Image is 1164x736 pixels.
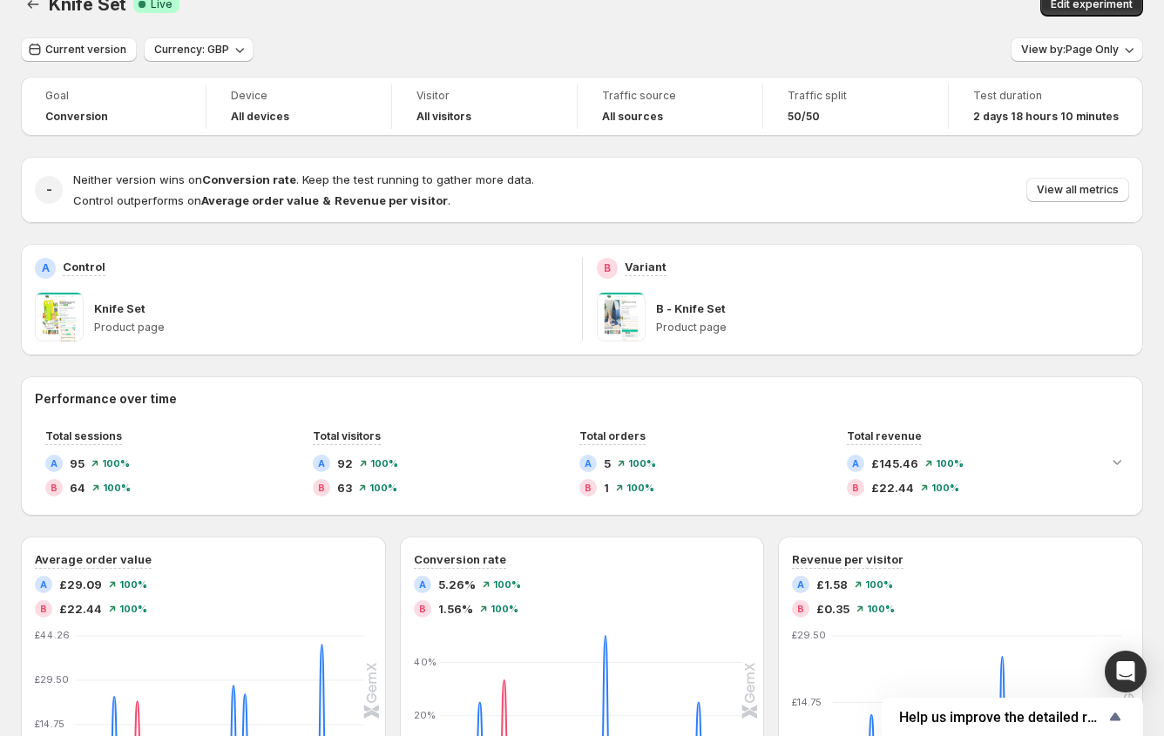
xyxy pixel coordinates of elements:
[45,110,108,124] span: Conversion
[493,579,521,590] span: 100 %
[335,193,448,207] strong: Revenue per visitor
[337,455,353,472] span: 92
[416,110,471,124] h4: All visitors
[788,110,820,124] span: 50/50
[416,87,552,125] a: VisitorAll visitors
[1011,37,1143,62] button: View by:Page Only
[40,579,47,590] h2: A
[45,429,122,442] span: Total sessions
[154,43,229,57] span: Currency: GBP
[625,258,667,275] p: Variant
[318,483,325,493] h2: B
[602,110,663,124] h4: All sources
[21,37,137,62] button: Current version
[792,696,822,708] text: £14.75
[414,656,436,668] text: 40%
[70,455,85,472] span: 95
[602,89,738,103] span: Traffic source
[656,321,1130,334] p: Product page
[579,429,646,442] span: Total orders
[816,600,849,618] span: £0.35
[973,110,1119,124] span: 2 days 18 hours 10 minutes
[73,172,534,186] span: Neither version wins on . Keep the test running to gather more data.
[626,483,654,493] span: 100 %
[70,479,85,496] span: 64
[438,600,473,618] span: 1.56%
[42,261,50,275] h2: A
[94,321,568,334] p: Product page
[792,629,826,641] text: £29.50
[103,483,131,493] span: 100 %
[45,87,181,125] a: GoalConversion
[119,579,147,590] span: 100 %
[973,89,1119,103] span: Test duration
[59,600,102,618] span: £22.44
[936,458,964,469] span: 100 %
[40,604,47,614] h2: B
[899,706,1126,727] button: Show survey - Help us improve the detailed report for A/B campaigns
[51,483,58,493] h2: B
[628,458,656,469] span: 100 %
[313,429,381,442] span: Total visitors
[1021,43,1119,57] span: View by: Page Only
[419,579,426,590] h2: A
[865,579,893,590] span: 100 %
[322,193,331,207] strong: &
[792,550,903,568] h3: Revenue per visitor
[973,87,1119,125] a: Test duration2 days 18 hours 10 minutes
[871,455,918,472] span: £145.46
[73,193,450,207] span: Control outperforms on .
[318,458,325,469] h2: A
[1105,651,1147,692] div: Open Intercom Messenger
[45,43,126,57] span: Current version
[597,293,646,341] img: B - Knife Set
[35,673,69,685] text: £29.50
[414,550,506,568] h3: Conversion rate
[35,718,64,730] text: £14.75
[931,483,959,493] span: 100 %
[871,479,914,496] span: £22.44
[45,89,181,103] span: Goal
[438,576,476,593] span: 5.26%
[656,300,726,317] p: B - Knife Set
[201,193,319,207] strong: Average order value
[231,110,289,124] h4: All devices
[414,709,436,721] text: 20%
[416,89,552,103] span: Visitor
[797,604,804,614] h2: B
[35,293,84,341] img: Knife Set
[419,604,426,614] h2: B
[35,629,70,641] text: £44.26
[797,579,804,590] h2: A
[852,483,859,493] h2: B
[102,458,130,469] span: 100 %
[602,87,738,125] a: Traffic sourceAll sources
[847,429,922,442] span: Total revenue
[604,479,609,496] span: 1
[1037,183,1119,197] span: View all metrics
[867,604,895,614] span: 100 %
[1105,449,1129,474] button: Expand chart
[585,483,592,493] h2: B
[899,709,1105,726] span: Help us improve the detailed report for A/B campaigns
[788,89,924,103] span: Traffic split
[46,181,52,199] h2: -
[852,458,859,469] h2: A
[604,455,611,472] span: 5
[51,458,58,469] h2: A
[585,458,592,469] h2: A
[816,576,848,593] span: £1.58
[337,479,352,496] span: 63
[202,172,296,186] strong: Conversion rate
[1026,178,1129,202] button: View all metrics
[63,258,105,275] p: Control
[231,89,367,103] span: Device
[369,483,397,493] span: 100 %
[94,300,145,317] p: Knife Set
[491,604,518,614] span: 100 %
[604,261,611,275] h2: B
[35,390,1129,408] h2: Performance over time
[59,576,102,593] span: £29.09
[788,87,924,125] a: Traffic split50/50
[144,37,254,62] button: Currency: GBP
